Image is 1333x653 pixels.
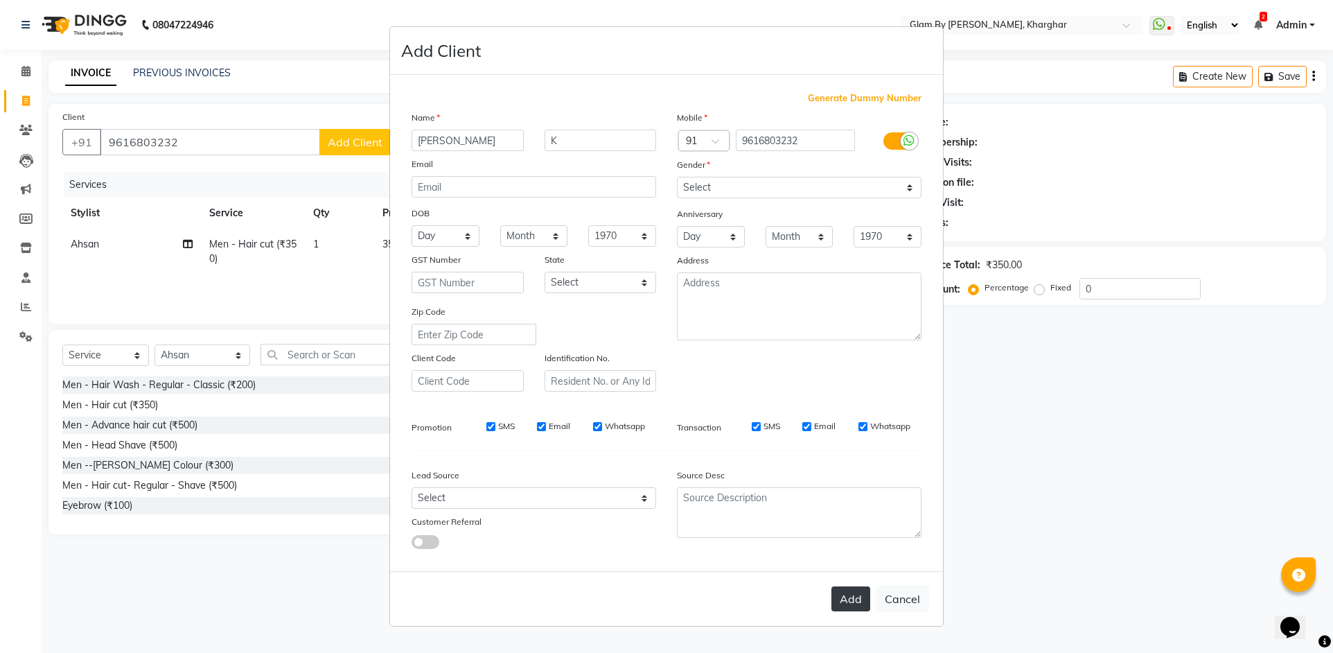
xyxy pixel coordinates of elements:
input: First Name [412,130,524,151]
input: Client Code [412,370,524,392]
label: Transaction [677,421,721,434]
label: Email [814,420,836,433]
label: Promotion [412,421,452,434]
input: GST Number [412,272,524,293]
button: Cancel [876,586,929,612]
label: Client Code [412,352,456,365]
label: Identification No. [545,352,610,365]
label: Address [677,254,709,267]
label: Whatsapp [605,420,645,433]
input: Enter Zip Code [412,324,536,345]
label: SMS [763,420,780,433]
button: Add [831,586,870,611]
label: Zip Code [412,306,445,318]
label: Mobile [677,112,707,124]
input: Resident No. or Any Id [545,370,657,392]
span: Generate Dummy Number [808,92,921,105]
h4: Add Client [401,38,481,63]
label: Customer Referral [412,516,482,528]
label: Lead Source [412,469,459,482]
label: State [545,254,565,266]
label: Anniversary [677,208,723,220]
label: Name [412,112,440,124]
label: Gender [677,159,710,171]
label: Source Desc [677,469,725,482]
input: Mobile [736,130,856,151]
iframe: chat widget [1275,598,1319,639]
input: Last Name [545,130,657,151]
label: Whatsapp [870,420,910,433]
label: Email [412,158,433,171]
input: Email [412,176,656,198]
label: Email [549,420,570,433]
label: GST Number [412,254,461,266]
label: DOB [412,207,430,220]
label: SMS [498,420,515,433]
